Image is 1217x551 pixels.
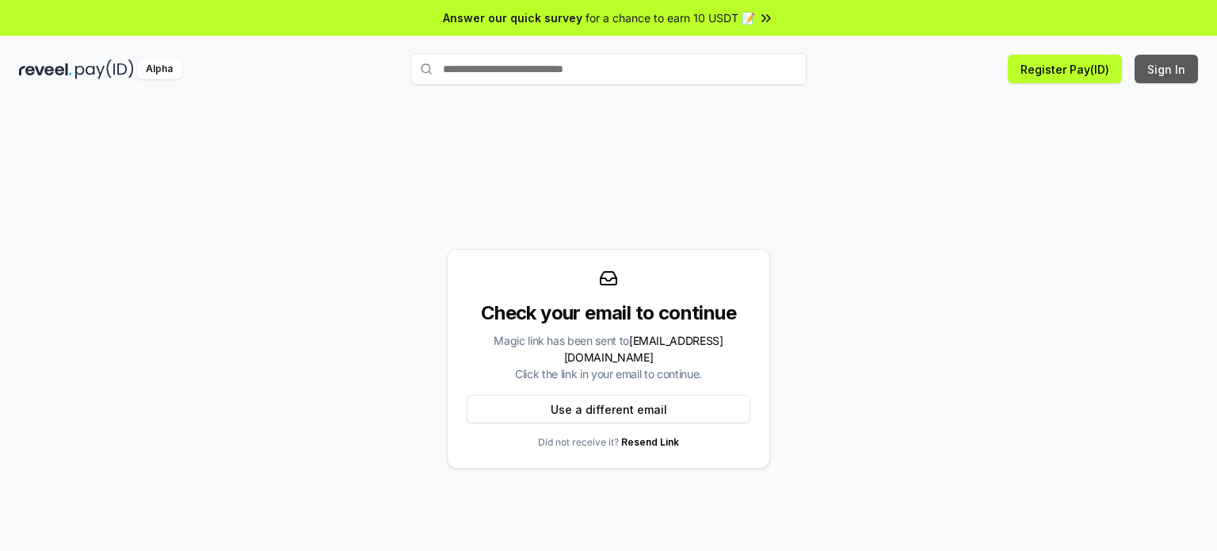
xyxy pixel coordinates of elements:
a: Resend Link [621,436,679,448]
button: Use a different email [467,395,750,423]
button: Register Pay(ID) [1008,55,1122,83]
span: [EMAIL_ADDRESS][DOMAIN_NAME] [564,334,723,364]
p: Did not receive it? [538,436,679,449]
div: Magic link has been sent to Click the link in your email to continue. [467,332,750,382]
span: for a chance to earn 10 USDT 📝 [586,10,755,26]
button: Sign In [1135,55,1198,83]
div: Check your email to continue [467,300,750,326]
img: reveel_dark [19,59,72,79]
div: Alpha [137,59,181,79]
span: Answer our quick survey [443,10,582,26]
img: pay_id [75,59,134,79]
